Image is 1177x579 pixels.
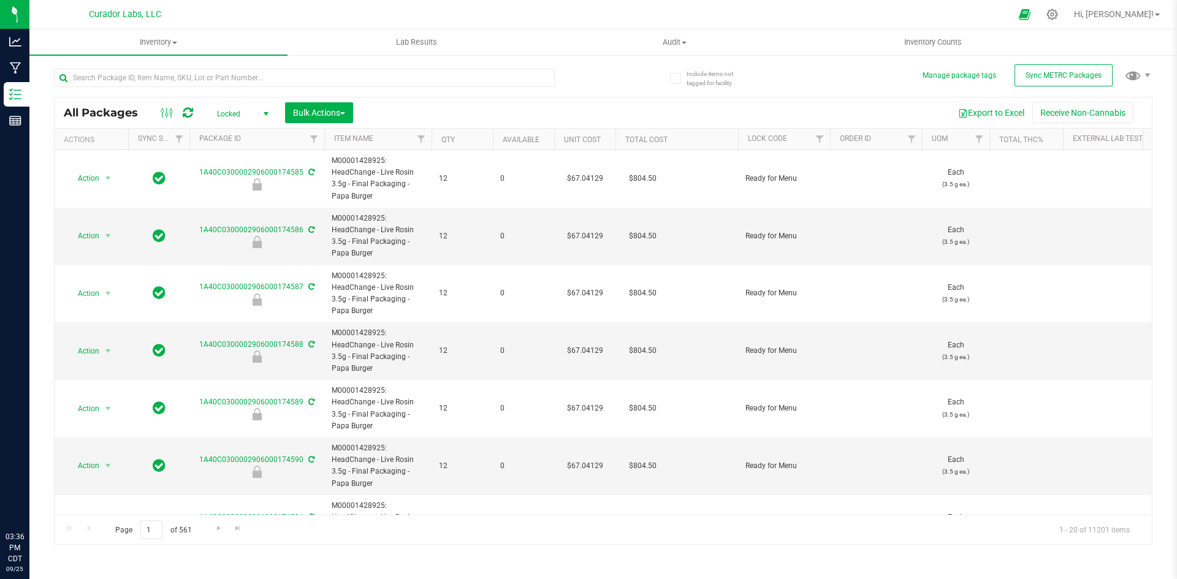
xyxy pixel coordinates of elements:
a: Go to the last page [229,520,247,537]
a: Lab Results [288,29,546,55]
a: Audit [546,29,804,55]
span: Each [929,167,982,190]
span: select [101,342,116,360]
input: Search Package ID, Item Name, SKU, Lot or Part Number... [54,69,555,87]
span: 12 [439,460,486,472]
div: Ready for Menu [188,350,326,363]
span: Ready for Menu [745,460,823,472]
a: Filter [411,129,432,149]
span: All Packages [64,106,150,119]
span: 12 [439,230,486,242]
span: Ready for Menu [745,403,823,414]
span: M00001428925: HeadChange - Live Rosin 3.5g - Final Packaging - Papa Burger [332,327,424,374]
span: Include items not tagged for facility [687,69,748,88]
span: 0 [500,345,547,357]
span: $804.50 [623,342,663,360]
td: $67.04129 [554,437,615,495]
a: Available [503,135,539,144]
td: $67.04129 [554,495,615,553]
a: Item Name [334,134,373,143]
span: M00001428925: HeadChange - Live Rosin 3.5g - Final Packaging - Papa Burger [332,385,424,432]
inline-svg: Manufacturing [9,62,21,74]
span: select [101,400,116,417]
button: Manage package tags [923,70,996,81]
a: Filter [902,129,922,149]
span: M00001428925: HeadChange - Live Rosin 3.5g - Final Packaging - Papa Burger [332,500,424,547]
span: Action [67,457,100,474]
span: 0 [500,173,547,184]
span: In Sync [153,399,166,417]
span: Sync from Compliance System [307,168,314,176]
span: Sync from Compliance System [307,398,314,406]
a: 1A40C0300002906000174589 [199,398,303,406]
span: Sync from Compliance System [307,340,314,349]
span: Each [929,224,982,248]
iframe: Resource center [12,481,49,518]
a: Inventory Counts [804,29,1062,55]
td: $67.04129 [554,322,615,380]
td: $67.04129 [554,380,615,437]
span: $804.50 [623,457,663,475]
span: Action [67,285,100,302]
span: Curador Labs, LLC [89,9,161,20]
div: Manage settings [1045,9,1060,20]
button: Export to Excel [950,102,1032,123]
div: Ready for Menu [188,466,326,478]
span: 0 [500,403,547,414]
td: $67.04129 [554,265,615,323]
p: 09/25 [6,564,24,573]
p: (3.5 g ea.) [929,351,982,363]
div: Ready for Menu [188,236,326,248]
span: Sync from Compliance System [307,513,314,521]
span: Each [929,454,982,477]
div: Actions [64,135,123,144]
span: select [101,170,116,187]
a: Package ID [199,134,241,143]
a: 1A40C0300002906000174585 [199,168,303,176]
span: 0 [500,230,547,242]
a: Filter [810,129,830,149]
span: 12 [439,287,486,299]
span: $804.50 [623,227,663,245]
p: (3.5 g ea.) [929,178,982,190]
p: 03:36 PM CDT [6,531,24,564]
span: $804.50 [623,284,663,302]
a: External Lab Test Result [1073,134,1169,143]
span: Action [67,170,100,187]
a: 1A40C0300002906000174588 [199,340,303,349]
a: Qty [441,135,455,144]
p: (3.5 g ea.) [929,236,982,248]
a: Filter [169,129,189,149]
span: Audit [546,37,803,48]
input: 1 [140,520,162,539]
inline-svg: Analytics [9,36,21,48]
div: Ready for Menu [188,293,326,306]
a: 1A40C0300002906000174586 [199,225,303,234]
a: Filter [969,129,989,149]
p: (3.5 g ea.) [929,293,982,305]
a: Unit Cost [564,135,601,144]
span: Inventory Counts [888,37,978,48]
span: Sync METRC Packages [1026,71,1102,80]
a: 1A40C0300002906000174587 [199,282,303,291]
span: select [101,285,116,302]
a: Lock Code [748,134,787,143]
span: Action [67,342,100,360]
span: 0 [500,287,547,299]
span: Sync from Compliance System [307,282,314,291]
div: Ready for Menu [188,178,326,191]
a: Total Cost [625,135,668,144]
span: Each [929,396,982,420]
span: Hi, [PERSON_NAME]! [1074,9,1154,19]
inline-svg: Inventory [9,88,21,100]
span: M00001428925: HeadChange - Live Rosin 3.5g - Final Packaging - Papa Burger [332,213,424,260]
span: $804.50 [623,399,663,417]
a: 1A40C0300002906000174590 [199,455,303,464]
span: Ready for Menu [745,345,823,357]
span: Page of 561 [105,520,202,539]
span: 12 [439,403,486,414]
span: In Sync [153,284,166,301]
a: Go to the next page [210,520,227,537]
span: Ready for Menu [745,230,823,242]
p: (3.5 g ea.) [929,466,982,477]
